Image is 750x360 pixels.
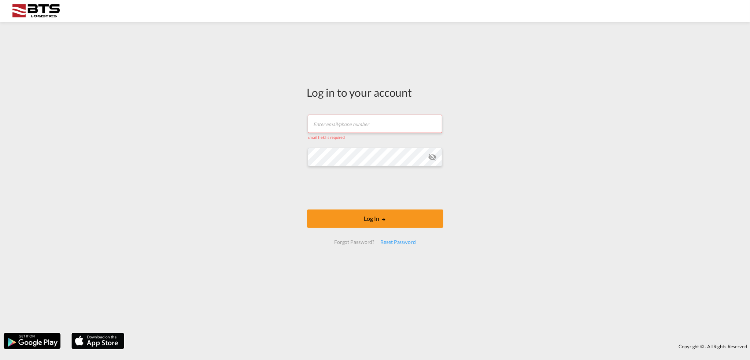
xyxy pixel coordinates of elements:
input: Enter email/phone number [308,115,442,133]
button: LOGIN [307,209,443,228]
img: cdcc71d0be7811ed9adfbf939d2aa0e8.png [11,3,60,19]
iframe: reCAPTCHA [319,174,431,202]
div: Reset Password [377,235,419,249]
div: Copyright © . All Rights Reserved [128,340,750,353]
div: Forgot Password? [331,235,377,249]
img: google.png [3,332,61,350]
img: apple.png [71,332,125,350]
md-icon: icon-eye-off [428,153,437,162]
div: Log in to your account [307,85,443,100]
span: Email field is required [308,135,345,140]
